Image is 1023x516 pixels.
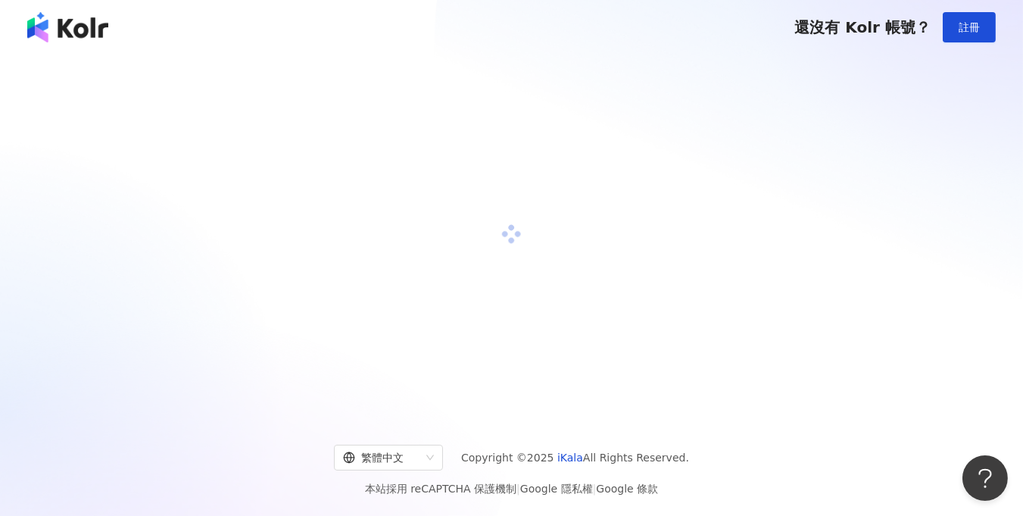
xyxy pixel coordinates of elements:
[962,455,1008,501] iframe: Help Scout Beacon - Open
[596,483,658,495] a: Google 條款
[794,18,931,36] span: 還沒有 Kolr 帳號？
[959,21,980,33] span: 註冊
[516,483,520,495] span: |
[365,480,658,498] span: 本站採用 reCAPTCHA 保護機制
[461,449,689,467] span: Copyright © 2025 All Rights Reserved.
[343,446,420,470] div: 繁體中文
[27,12,108,42] img: logo
[557,452,583,464] a: iKala
[593,483,597,495] span: |
[520,483,593,495] a: Google 隱私權
[943,12,996,42] button: 註冊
